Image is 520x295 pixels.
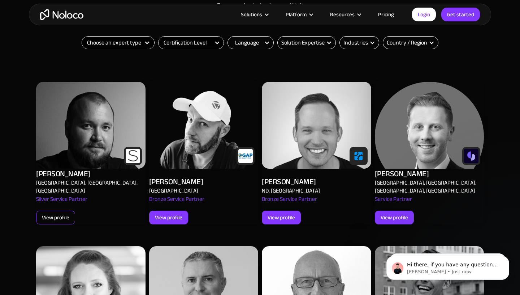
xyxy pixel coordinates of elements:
a: Pricing [369,10,403,19]
div: Bronze Service Partner [262,195,317,211]
div: View profile [381,213,408,222]
img: Alex Vyshnevskiy - Noloco app builder Expert [36,82,146,169]
div: [PERSON_NAME] [262,177,316,187]
div: Silver Service Partner [36,195,87,211]
img: Alex Vyshnevskiy - Noloco app builder Expert [375,82,484,169]
div: Country / Region [387,38,427,47]
a: Alex Vyshnevskiy - Noloco app builder Expert[PERSON_NAME][GEOGRAPHIC_DATA]Bronze Service PartnerV... [149,73,259,233]
div: Industries [339,36,379,49]
div: Solutions [241,10,262,19]
div: Bronze Service Partner [149,195,204,211]
div: ND, [GEOGRAPHIC_DATA] [262,187,320,195]
img: Alex Vyshnevskiy - Noloco app builder Expert [149,82,259,169]
div: [GEOGRAPHIC_DATA], [GEOGRAPHIC_DATA], [GEOGRAPHIC_DATA], [GEOGRAPHIC_DATA] [375,179,481,195]
a: Alex Vyshnevskiy - Noloco app builder Expert[PERSON_NAME][GEOGRAPHIC_DATA], [GEOGRAPHIC_DATA], [G... [36,73,146,233]
div: Resources [321,10,369,19]
form: Filter [82,36,155,49]
div: View profile [42,213,69,222]
iframe: Intercom notifications message [376,241,520,291]
a: Alex Vyshnevskiy - Noloco app builder Expert[PERSON_NAME]ND, [GEOGRAPHIC_DATA]Bronze Service Part... [262,73,371,233]
div: Solutions [232,10,277,19]
form: Email Form [339,36,379,49]
div: [GEOGRAPHIC_DATA], [GEOGRAPHIC_DATA], [GEOGRAPHIC_DATA] [36,179,142,195]
div: Platform [286,10,307,19]
img: Alex Vyshnevskiy - Noloco app builder Expert [262,82,371,169]
a: Alex Vyshnevskiy - Noloco app builder Expert[PERSON_NAME][GEOGRAPHIC_DATA], [GEOGRAPHIC_DATA], [G... [375,73,484,233]
a: Get started [441,8,480,21]
div: View profile [155,213,182,222]
form: Email Form [227,36,274,49]
div: View profile [268,213,295,222]
a: home [40,9,83,20]
div: Solution Expertise [277,36,336,49]
form: Filter [158,36,224,49]
form: Email Form [383,36,438,49]
div: Industries [343,38,368,47]
div: Solution Expertise [281,38,325,47]
div: Language [227,36,274,49]
div: Country / Region [383,36,438,49]
div: [PERSON_NAME] [149,177,203,187]
form: Email Form [277,36,336,49]
div: Language [235,38,259,47]
div: Service Partner [375,195,412,211]
div: [PERSON_NAME] [36,169,90,179]
div: [PERSON_NAME] [375,169,429,179]
div: Resources [330,10,355,19]
div: Platform [277,10,321,19]
div: [GEOGRAPHIC_DATA] [149,187,198,195]
a: Login [412,8,436,21]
